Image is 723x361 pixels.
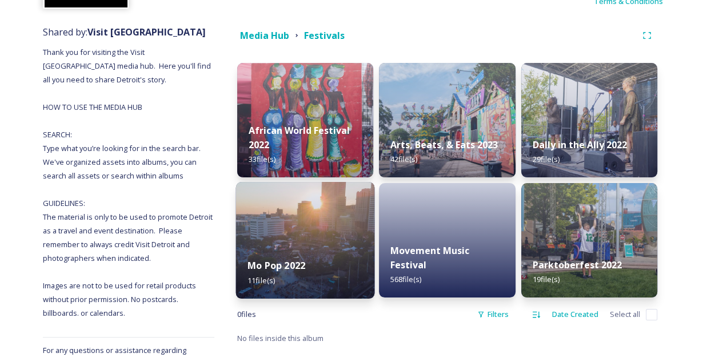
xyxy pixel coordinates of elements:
strong: Visit [GEOGRAPHIC_DATA] [87,26,206,38]
strong: Arts, Beats, & Eats 2023 [390,138,498,151]
span: 33 file(s) [249,154,275,164]
strong: Dally in the Ally 2022 [533,138,627,151]
strong: Media Hub [240,29,289,42]
strong: Parktoberfest 2022 [533,259,622,271]
span: 19 file(s) [533,274,560,284]
strong: Festivals [304,29,345,42]
div: Filters [472,303,514,326]
strong: African World Festival 2022 [249,124,350,151]
img: 5ad968c7-5dad-4d97-8a76-37afb7de7a7f.jpg [379,63,515,177]
strong: Movement Music Festival [390,244,469,271]
span: Select all [610,309,640,320]
span: Thank you for visiting the Visit [GEOGRAPHIC_DATA] media hub. Here you'll find all you need to sh... [43,47,214,318]
span: 29 file(s) [533,154,560,164]
img: c1481c98-37c9-46b8-8e1e-90bad6e208a1.jpg [521,183,657,297]
img: a077d76fd0958d600c81210c1cb26d5ca44c300d7ee90667c17e75289730cb8a.jpg [237,63,373,177]
span: 11 file(s) [247,275,275,285]
span: 0 file s [237,309,256,320]
span: No files inside this album [237,333,323,343]
img: d72766032e2b3161da66669180741337fd0165db7a33d67d65f08cbab7cb7176.jpg [521,63,657,177]
span: Shared by: [43,26,206,38]
strong: Mo Pop 2022 [247,259,305,272]
div: Date Created [546,303,604,326]
span: 568 file(s) [390,274,421,284]
span: 42 file(s) [390,154,417,164]
img: fd55f7ce-0afa-48d4-b208-d9eed511a2c0.jpg [236,182,375,299]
